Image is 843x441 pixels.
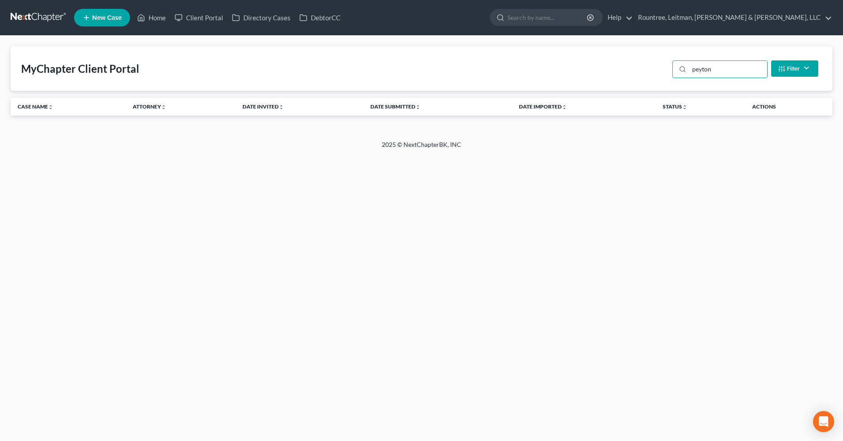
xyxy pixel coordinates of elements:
[634,10,832,26] a: Rountree, Leitman, [PERSON_NAME] & [PERSON_NAME], LLC
[562,105,567,110] i: unfold_more
[603,10,633,26] a: Help
[170,10,228,26] a: Client Portal
[18,103,53,110] a: Case Nameunfold_more
[228,10,295,26] a: Directory Cases
[813,411,834,432] div: Open Intercom Messenger
[48,105,53,110] i: unfold_more
[295,10,345,26] a: DebtorCC
[92,15,122,21] span: New Case
[161,105,166,110] i: unfold_more
[771,60,818,77] button: Filter
[519,103,567,110] a: Date Importedunfold_more
[170,140,673,156] div: 2025 © NextChapterBK, INC
[663,103,687,110] a: Statusunfold_more
[745,98,832,116] th: Actions
[133,103,166,110] a: Attorneyunfold_more
[370,103,421,110] a: Date Submittedunfold_more
[279,105,284,110] i: unfold_more
[415,105,421,110] i: unfold_more
[21,62,139,76] div: MyChapter Client Portal
[682,105,687,110] i: unfold_more
[507,9,588,26] input: Search by name...
[133,10,170,26] a: Home
[242,103,284,110] a: Date Invitedunfold_more
[689,61,767,78] input: Search...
